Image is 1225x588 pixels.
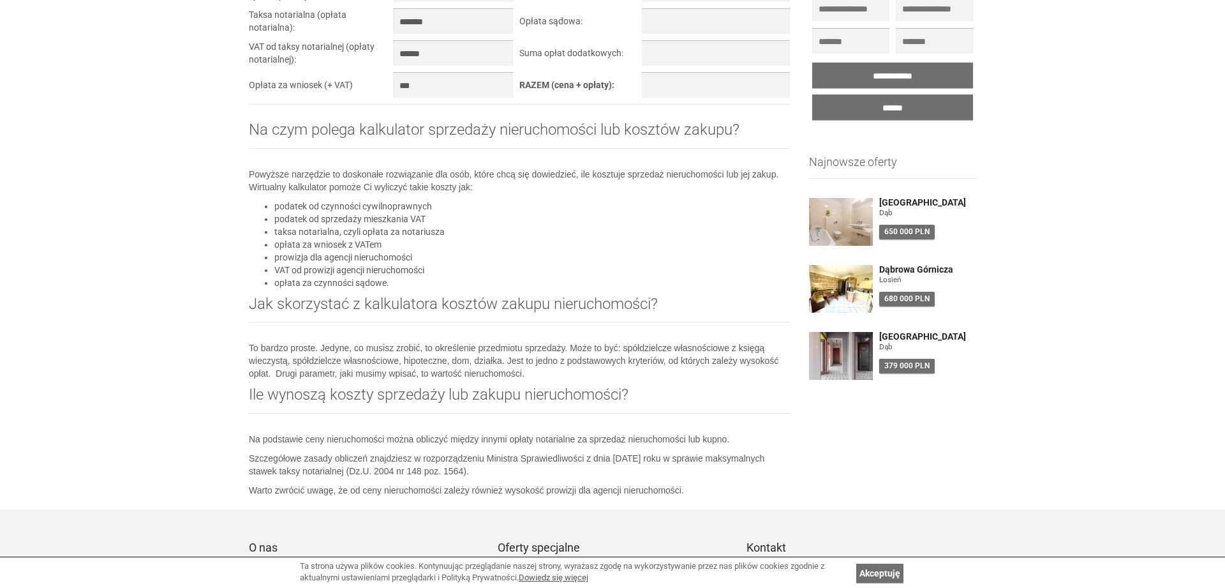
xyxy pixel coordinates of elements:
[746,541,976,554] h3: Kontakt
[249,168,790,193] p: Powyższe narzędzie to doskonałe rozwiązanie dla osób, które chcą się dowiedzieć, ile kosztuje spr...
[879,265,977,275] a: Dąbrowa Górnicza
[274,264,790,276] li: VAT od prowizji agencji nieruchomości
[249,433,790,446] p: Na podstawie ceny nieruchomości można obliczyć między innymi opłaty notarialne za sprzedaż nieruc...
[879,342,977,352] figure: Dąb
[274,213,790,225] li: podatek od sprzedaży mieszkania VAT
[274,251,790,264] li: prowizja dla agencji nieruchomości
[519,8,642,40] td: Opłata sądowa:
[274,200,790,213] li: podatek od czynności cywilnoprawnych
[879,359,935,373] div: 379 000 PLN
[249,386,790,413] h2: Ile wynoszą koszty sprzedaży lub zakupu nieruchomości?
[249,541,479,554] h3: O nas
[249,452,790,478] p: Szczegółowe zasady obliczeń znajdziesz w rozporządzeniu Ministra Sprawiedliwości z dnia [DATE] ro...
[498,541,727,554] h3: Oferty specjalne
[519,80,614,90] b: RAZEM (cena + opłaty):
[249,40,393,72] td: VAT od taksy notarialnej (opłaty notarialnej):
[249,72,393,104] td: Opłata za wniosek (+ VAT)
[249,121,790,148] h2: Na czym polega kalkulator sprzedaży nieruchomości lub kosztów zakupu?
[856,564,903,583] a: Akceptuję
[879,332,977,342] a: [GEOGRAPHIC_DATA]
[879,207,977,218] figure: Dąb
[519,573,588,582] a: Dowiedz się więcej
[274,225,790,238] li: taksa notarialna, czyli opłata za notariusza
[879,225,935,239] div: 650 000 PLN
[879,275,977,285] figure: Łosień
[809,156,977,179] h3: Najnowsze oferty
[300,561,850,584] div: Ta strona używa plików cookies. Kontynuując przeglądanie naszej strony, wyrażasz zgodę na wykorzy...
[249,342,790,380] p: To bardzo proste. Jedyne, co musisz zrobić, to określenie przedmiotu sprzedaży. Może to być: spół...
[274,276,790,289] li: opłata za czynności sądowe.
[249,484,790,497] p: Warto zwrócić uwagę, że od ceny nieruchomości zależy również wysokość prowizji dla agencji nieruc...
[519,40,642,72] td: Suma opłat dodatkowych:
[249,296,790,322] h2: Jak skorzystać z kalkulatora kosztów zakupu nieruchomości?
[879,198,977,207] a: [GEOGRAPHIC_DATA]
[274,238,790,251] li: opłata za wniosek z VATem
[879,292,935,306] div: 680 000 PLN
[249,8,393,40] td: Taksa notarialna (opłata notarialna):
